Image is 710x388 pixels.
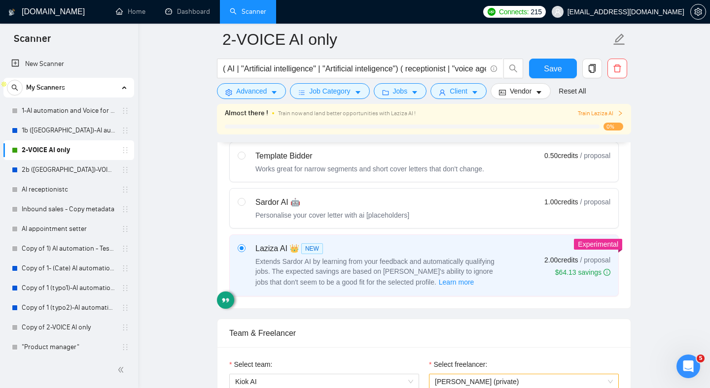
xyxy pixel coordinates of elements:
[121,284,129,292] span: holder
[529,59,577,78] button: Save
[22,219,115,239] a: AI appointment setter
[7,84,22,91] span: search
[117,365,127,375] span: double-left
[580,151,610,161] span: / proposal
[255,210,409,220] div: Personalise your cover letter with ai [placeholders]
[3,78,134,357] li: My Scanners
[22,101,115,121] a: 1-AI automation and Voice for CRM & Booking
[229,359,272,370] label: Select team:
[697,355,705,362] span: 5
[429,359,487,370] label: Select freelancer:
[121,245,129,253] span: holder
[6,32,59,52] span: Scanner
[439,89,446,96] span: user
[613,33,626,46] span: edit
[121,343,129,351] span: holder
[554,8,561,15] span: user
[217,83,286,99] button: settingAdvancedcaret-down
[121,107,129,115] span: holder
[617,110,623,116] span: right
[504,64,523,73] span: search
[223,63,486,75] input: Search Freelance Jobs...
[608,64,627,73] span: delete
[438,276,475,288] button: Laziza AI NEWExtends Sardor AI by learning from your feedback and automatically qualifying jobs. ...
[488,8,496,16] img: upwork-logo.png
[3,54,134,74] li: New Scanner
[121,186,129,194] span: holder
[690,8,706,16] a: setting
[22,278,115,298] a: Copy of 1 (typo1)-AI automation and Voice for CRM & Booking
[580,197,610,207] span: / proposal
[435,378,519,386] span: [PERSON_NAME] (private)
[0,81,7,88] img: Apollo
[289,243,299,255] span: 👑
[411,89,418,96] span: caret-down
[690,4,706,20] button: setting
[499,6,529,17] span: Connects:
[503,59,523,78] button: search
[255,150,484,162] div: Template Bidder
[255,258,495,286] span: Extends Sardor AI by learning from your feedback and automatically qualifying jobs. The expected ...
[121,166,129,174] span: holder
[165,7,210,16] a: dashboardDashboard
[116,7,145,16] a: homeHome
[301,243,323,254] span: NEW
[555,267,610,277] div: $64.13 savings
[8,4,15,20] img: logo
[121,127,129,134] span: holder
[121,323,129,331] span: holder
[691,8,706,16] span: setting
[382,89,389,96] span: folder
[121,304,129,312] span: holder
[26,78,65,97] span: My Scanners
[309,86,350,97] span: Job Category
[278,110,416,117] span: Train now and land better opportunities with Laziza AI !
[535,89,542,96] span: caret-down
[11,54,126,74] a: New Scanner
[578,109,623,118] button: Train Laziza AI
[298,89,305,96] span: bars
[430,83,487,99] button: userClientcaret-down
[603,123,623,130] span: 0%
[22,140,115,160] a: 2-VOICE AI only
[544,63,562,75] span: Save
[229,319,619,347] div: Team & Freelancer
[22,318,115,337] a: Copy of 2-VOICE AI only
[225,89,232,96] span: setting
[439,277,474,288] span: Learn more
[290,83,369,99] button: barsJob Categorycaret-down
[22,239,115,259] a: Copy of 1) AI automation - Testing something?
[121,205,129,213] span: holder
[121,264,129,272] span: holder
[676,355,700,378] iframe: Intercom live chat
[121,146,129,154] span: holder
[22,298,115,318] a: Copy of 1 (typo2)-AI automation and Voice for CRM & Booking
[531,6,541,17] span: 215
[607,59,627,78] button: delete
[393,86,408,97] span: Jobs
[450,86,467,97] span: Client
[499,89,506,96] span: idcard
[583,64,602,73] span: copy
[225,108,268,119] span: Almost there !
[7,80,23,96] button: search
[236,86,267,97] span: Advanced
[22,259,115,278] a: Copy of 1- (Cate) AI automation and Voice for CRM & Booking (different categories)
[544,150,578,161] span: 0.50 credits
[559,86,586,97] a: Reset All
[255,243,502,255] div: Laziza AI
[255,164,484,174] div: Works great for narrow segments and short cover letters that don't change.
[510,86,532,97] span: Vendor
[271,89,278,96] span: caret-down
[22,160,115,180] a: 2b ([GEOGRAPHIC_DATA])-VOICE AI only
[491,83,551,99] button: idcardVendorcaret-down
[544,196,578,207] span: 1.00 credits
[374,83,427,99] button: folderJobscaret-down
[121,225,129,233] span: holder
[22,180,115,199] a: AI receptionistc
[491,65,497,72] span: info-circle
[255,196,409,208] div: Sardor AI 🤖
[603,269,610,276] span: info-circle
[22,199,115,219] a: Inbound sales - Copy metadata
